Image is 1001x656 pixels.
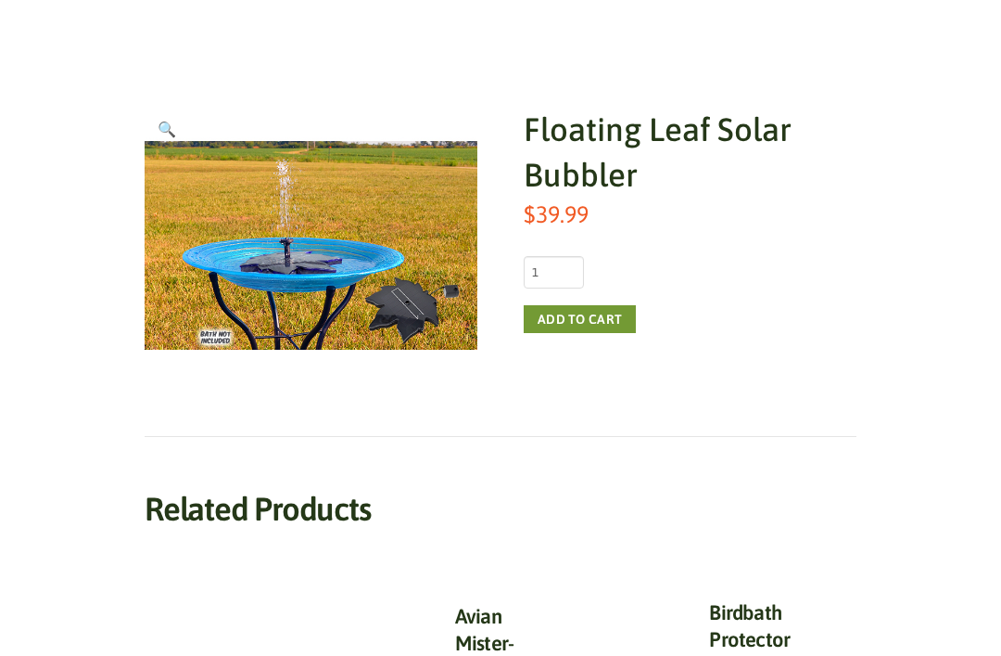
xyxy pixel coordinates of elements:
span: 🔍 [158,122,176,138]
bdi: 39.99 [524,201,589,228]
input: Product quantity [524,257,584,289]
span: $ [524,201,536,228]
button: Add to cart [524,306,636,334]
a: View full-screen image gallery [145,108,189,152]
h1: Floating Leaf Solar Bubbler [524,108,856,199]
h2: Related products [145,490,856,529]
